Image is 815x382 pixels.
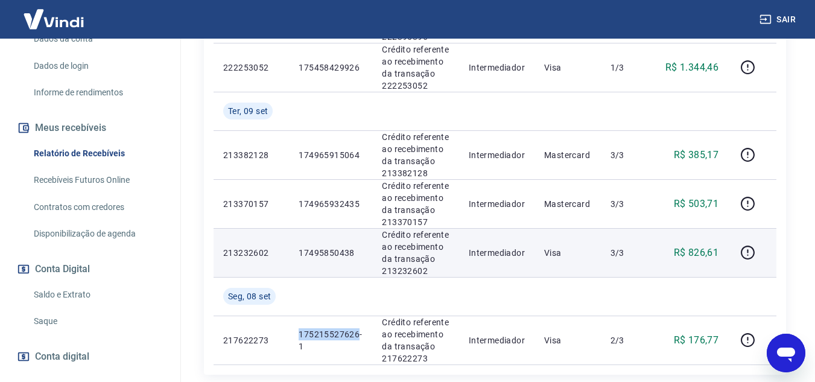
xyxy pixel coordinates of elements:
a: Saque [29,309,166,334]
a: Conta digital [14,343,166,370]
p: 213370157 [223,198,279,210]
p: Visa [544,62,591,74]
a: Disponibilização de agenda [29,221,166,246]
p: Intermediador [469,62,525,74]
span: Ter, 09 set [228,105,268,117]
p: 3/3 [610,247,646,259]
p: R$ 176,77 [674,333,719,348]
img: Vindi [14,1,93,37]
p: Intermediador [469,149,525,161]
a: Saldo e Extrato [29,282,166,307]
a: Dados de login [29,54,166,78]
p: Mastercard [544,149,591,161]
a: Relatório de Recebíveis [29,141,166,166]
a: Contratos com credores [29,195,166,220]
p: Crédito referente ao recebimento da transação 213370157 [382,180,449,228]
iframe: Botão para abrir a janela de mensagens [767,334,805,372]
p: Crédito referente ao recebimento da transação 222253052 [382,43,449,92]
span: Seg, 08 set [228,290,271,302]
button: Meus recebíveis [14,115,166,141]
p: R$ 385,17 [674,148,719,162]
p: 17495850438 [299,247,363,259]
p: 1/3 [610,62,646,74]
p: 3/3 [610,198,646,210]
p: Crédito referente ao recebimento da transação 217622273 [382,316,449,364]
p: 2/3 [610,334,646,346]
a: Informe de rendimentos [29,80,166,105]
a: Recebíveis Futuros Online [29,168,166,193]
p: Mastercard [544,198,591,210]
p: Visa [544,247,591,259]
p: 222253052 [223,62,279,74]
p: 174965932435 [299,198,363,210]
p: 3/3 [610,149,646,161]
p: 213382128 [223,149,279,161]
p: 217622273 [223,334,279,346]
button: Sair [757,8,801,31]
p: R$ 1.344,46 [665,60,718,75]
p: 175458429926 [299,62,363,74]
p: 213232602 [223,247,279,259]
p: Intermediador [469,334,525,346]
p: Intermediador [469,247,525,259]
p: Intermediador [469,198,525,210]
button: Conta Digital [14,256,166,282]
p: R$ 503,71 [674,197,719,211]
a: Dados da conta [29,27,166,51]
p: R$ 826,61 [674,246,719,260]
p: 175215527626-1 [299,328,363,352]
span: Conta digital [35,348,89,365]
p: Visa [544,334,591,346]
p: Crédito referente ao recebimento da transação 213382128 [382,131,449,179]
p: Crédito referente ao recebimento da transação 213232602 [382,229,449,277]
p: 174965915064 [299,149,363,161]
